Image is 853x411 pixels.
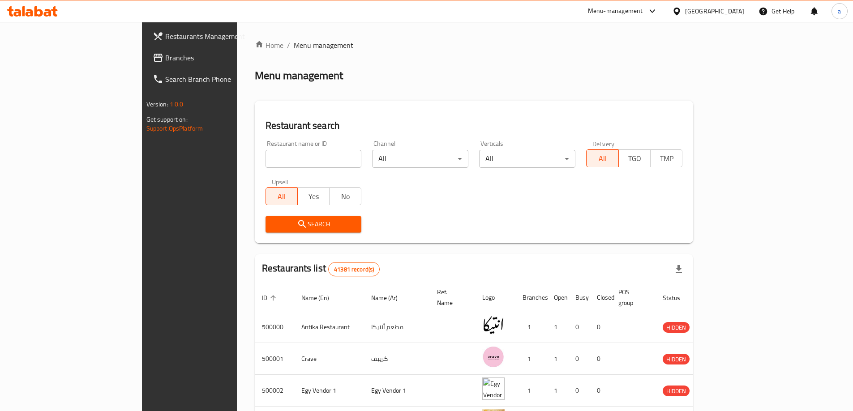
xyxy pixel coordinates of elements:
button: Search [266,216,362,233]
div: Export file [668,258,690,280]
span: Name (Ar) [371,292,409,303]
div: HIDDEN [663,354,690,364]
label: Delivery [592,140,615,147]
td: 1 [547,311,568,343]
span: Ref. Name [437,287,464,308]
a: Support.OpsPlatform [146,123,203,134]
span: TMP [654,152,679,165]
li: / [287,40,290,51]
th: Busy [568,284,590,311]
td: 0 [568,311,590,343]
td: Egy Vendor 1 [364,375,430,407]
th: Logo [475,284,515,311]
h2: Restaurants list [262,262,380,276]
span: Search Branch Phone [165,74,277,85]
td: 0 [568,375,590,407]
span: ID [262,292,279,303]
th: Closed [590,284,611,311]
button: All [586,149,618,167]
span: Menu management [294,40,353,51]
a: Search Branch Phone [146,68,284,90]
button: Yes [297,187,330,205]
td: 1 [515,311,547,343]
h2: Restaurant search [266,119,683,132]
span: 1.0.0 [170,98,184,110]
td: 1 [547,375,568,407]
a: Restaurants Management [146,25,284,47]
button: TMP [650,149,682,167]
a: Branches [146,47,284,68]
td: Antika Restaurant [294,311,364,343]
span: All [270,190,294,203]
span: a [838,6,841,16]
label: Upsell [272,178,288,185]
td: 1 [515,375,547,407]
input: Search for restaurant name or ID.. [266,150,362,168]
th: Branches [515,284,547,311]
span: No [333,190,358,203]
span: Restaurants Management [165,31,277,42]
span: Search [273,219,355,230]
td: كرييف [364,343,430,375]
th: Open [547,284,568,311]
button: All [266,187,298,205]
div: HIDDEN [663,322,690,333]
span: Branches [165,52,277,63]
span: POS group [618,287,645,308]
td: Crave [294,343,364,375]
span: HIDDEN [663,322,690,333]
td: Egy Vendor 1 [294,375,364,407]
span: 41381 record(s) [329,265,379,274]
span: Yes [301,190,326,203]
td: 1 [515,343,547,375]
button: No [329,187,361,205]
nav: breadcrumb [255,40,694,51]
td: 0 [568,343,590,375]
div: All [479,150,575,168]
div: Menu-management [588,6,643,17]
h2: Menu management [255,68,343,83]
div: All [372,150,468,168]
span: Name (En) [301,292,341,303]
span: Status [663,292,692,303]
td: 1 [547,343,568,375]
img: Crave [482,346,505,368]
span: Get support on: [146,114,188,125]
td: مطعم أنتيكا [364,311,430,343]
span: Version: [146,98,168,110]
img: Egy Vendor 1 [482,377,505,400]
img: Antika Restaurant [482,314,505,336]
td: 0 [590,311,611,343]
span: HIDDEN [663,386,690,396]
span: All [590,152,615,165]
div: [GEOGRAPHIC_DATA] [685,6,744,16]
td: 0 [590,375,611,407]
div: Total records count [328,262,380,276]
span: HIDDEN [663,354,690,364]
span: TGO [622,152,647,165]
button: TGO [618,149,651,167]
td: 0 [590,343,611,375]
